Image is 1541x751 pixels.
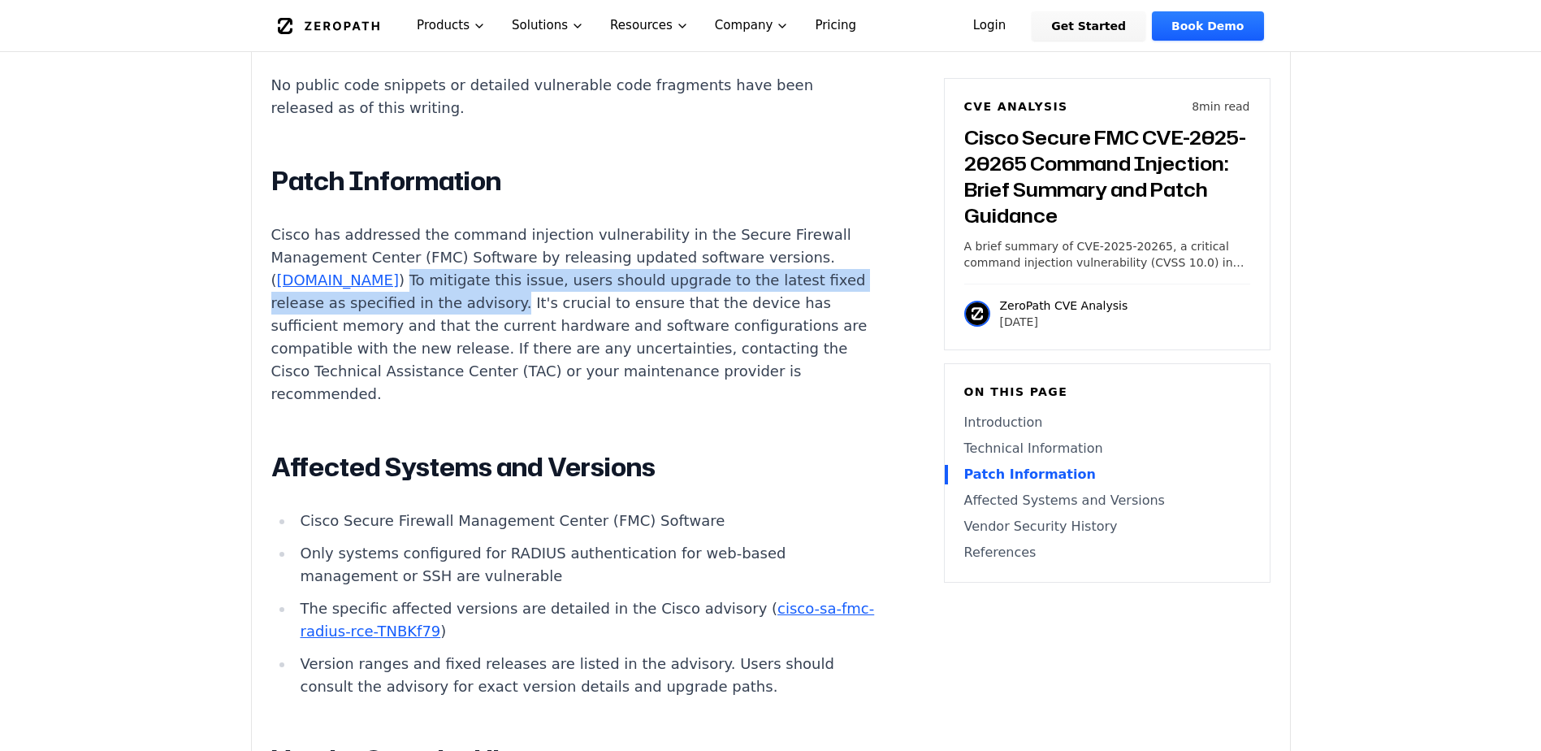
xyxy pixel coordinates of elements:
[964,238,1250,271] p: A brief summary of CVE-2025-20265, a critical command injection vulnerability (CVSS 10.0) in Cisc...
[964,384,1250,400] h6: On this page
[294,653,876,698] li: Version ranges and fixed releases are listed in the advisory. Users should consult the advisory f...
[294,597,876,643] li: The specific affected versions are detailed in the Cisco advisory ( )
[294,542,876,588] li: Only systems configured for RADIUS authentication for web-based management or SSH are vulnerable
[964,491,1250,510] a: Affected Systems and Versions
[1000,314,1128,330] p: [DATE]
[964,98,1068,115] h6: CVE Analysis
[954,11,1026,41] a: Login
[271,224,876,406] p: Cisco has addressed the command injection vulnerability in the Secure Firewall Management Center ...
[1152,11,1263,41] a: Book Demo
[964,465,1250,484] a: Patch Information
[300,600,874,640] a: cisco-sa-fmc-radius-rce-TNBKf79
[277,271,399,289] a: [DOMAIN_NAME]
[964,439,1250,458] a: Technical Information
[271,165,876,198] h2: Patch Information
[964,517,1250,536] a: Vendor Security History
[964,124,1250,228] h3: Cisco Secure FMC CVE-2025-20265 Command Injection: Brief Summary and Patch Guidance
[1000,297,1128,314] p: ZeroPath CVE Analysis
[294,510,876,532] li: Cisco Secure Firewall Management Center (FMC) Software
[964,301,990,327] img: ZeroPath CVE Analysis
[964,413,1250,432] a: Introduction
[271,74,876,119] p: No public code snippets or detailed vulnerable code fragments have been released as of this writing.
[1032,11,1145,41] a: Get Started
[964,543,1250,562] a: References
[1192,98,1249,115] p: 8 min read
[271,451,876,484] h2: Affected Systems and Versions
